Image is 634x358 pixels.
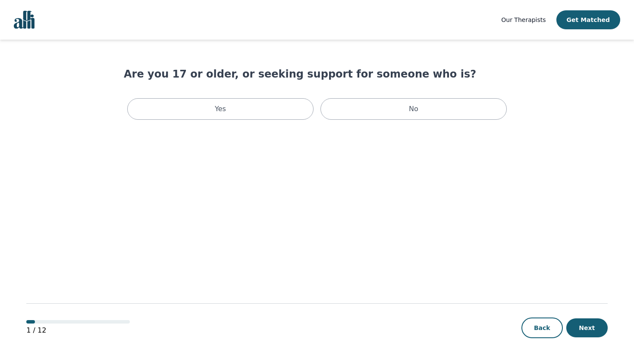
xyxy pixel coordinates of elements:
[501,15,546,25] a: Our Therapists
[521,318,563,338] button: Back
[566,318,608,337] button: Next
[26,325,130,336] p: 1 / 12
[556,10,620,29] button: Get Matched
[124,67,510,81] h1: Are you 17 or older, or seeking support for someone who is?
[501,16,546,23] span: Our Therapists
[409,104,418,114] p: No
[215,104,226,114] p: Yes
[14,11,35,29] img: alli logo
